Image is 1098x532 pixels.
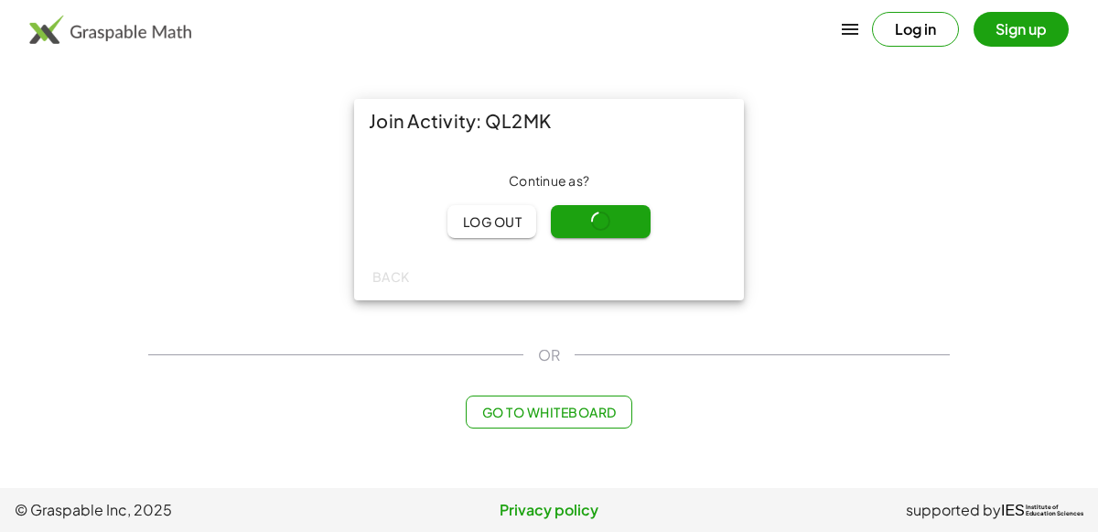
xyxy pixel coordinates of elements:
span: Log out [462,213,522,230]
span: Go to Whiteboard [481,404,616,420]
div: Continue as ? [369,172,729,190]
button: Log out [447,205,536,238]
a: Privacy policy [371,499,727,521]
button: Go to Whiteboard [466,396,631,429]
span: OR [538,344,560,366]
span: supported by [906,499,1001,521]
span: IES [1001,502,1025,519]
button: Log in [872,12,959,47]
button: Sign up [974,12,1069,47]
span: Institute of Education Sciences [1026,505,1083,517]
div: Join Activity: QL2MK [354,99,744,143]
a: IESInstitute ofEducation Sciences [1001,499,1083,521]
span: © Graspable Inc, 2025 [15,499,371,521]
